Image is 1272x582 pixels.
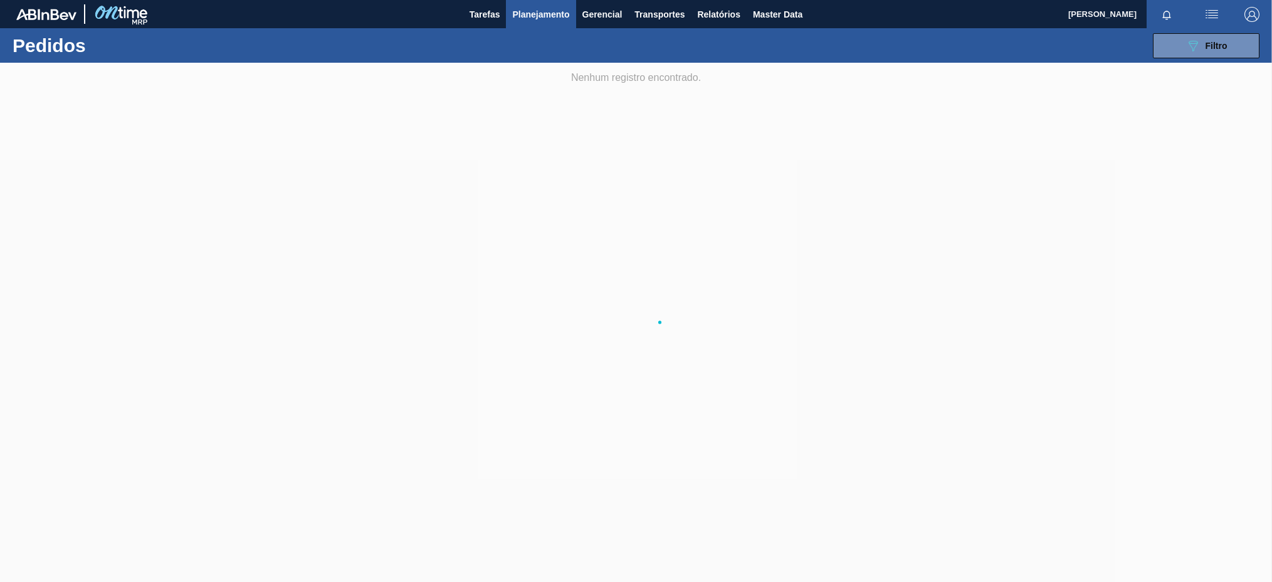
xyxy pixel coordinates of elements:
[1204,7,1219,22] img: userActions
[697,7,740,22] span: Relatórios
[1153,33,1259,58] button: Filtro
[1244,7,1259,22] img: Logout
[753,7,802,22] span: Master Data
[582,7,623,22] span: Gerencial
[1147,6,1187,23] button: Notificações
[470,7,500,22] span: Tarefas
[16,9,76,20] img: TNhmsLtSVTkK8tSr43FrP2fwEKptu5GPRR3wAAAABJRU5ErkJggg==
[634,7,685,22] span: Transportes
[512,7,569,22] span: Planejamento
[1206,41,1227,51] span: Filtro
[13,38,201,53] h1: Pedidos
